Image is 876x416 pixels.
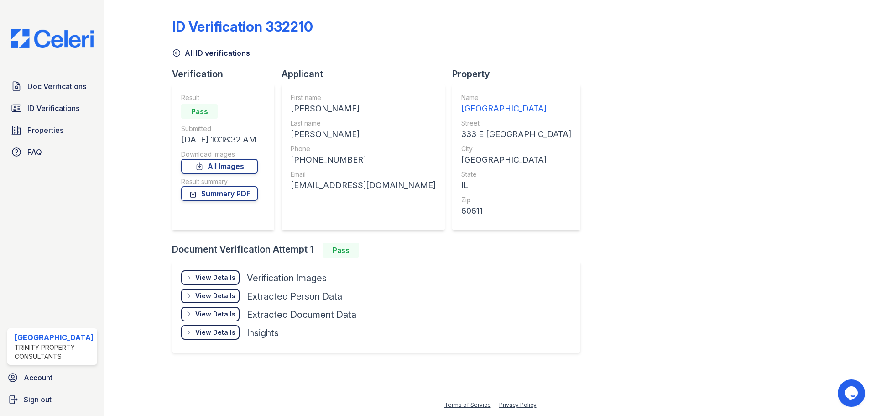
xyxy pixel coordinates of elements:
[181,186,258,201] a: Summary PDF
[247,326,279,339] div: Insights
[838,379,867,407] iframe: chat widget
[172,18,313,35] div: ID Verification 332210
[461,195,571,205] div: Zip
[27,81,86,92] span: Doc Verifications
[7,121,97,139] a: Properties
[291,128,436,141] div: [PERSON_NAME]
[291,93,436,102] div: First name
[195,273,235,282] div: View Details
[4,390,101,409] a: Sign out
[461,179,571,192] div: IL
[461,170,571,179] div: State
[181,159,258,174] a: All Images
[181,93,258,102] div: Result
[461,93,571,102] div: Name
[461,205,571,217] div: 60611
[24,372,52,383] span: Account
[172,68,282,80] div: Verification
[24,394,52,405] span: Sign out
[195,291,235,300] div: View Details
[291,170,436,179] div: Email
[291,153,436,166] div: [PHONE_NUMBER]
[461,93,571,115] a: Name [GEOGRAPHIC_DATA]
[7,77,97,95] a: Doc Verifications
[181,177,258,186] div: Result summary
[247,272,327,284] div: Verification Images
[247,308,356,321] div: Extracted Document Data
[323,243,359,258] div: Pass
[27,147,42,158] span: FAQ
[15,332,94,343] div: [GEOGRAPHIC_DATA]
[27,125,63,136] span: Properties
[195,328,235,337] div: View Details
[282,68,452,80] div: Applicant
[195,310,235,319] div: View Details
[494,401,496,408] div: |
[181,104,218,119] div: Pass
[499,401,537,408] a: Privacy Policy
[247,290,342,303] div: Extracted Person Data
[15,343,94,361] div: Trinity Property Consultants
[7,143,97,161] a: FAQ
[181,133,258,146] div: [DATE] 10:18:32 AM
[291,144,436,153] div: Phone
[291,119,436,128] div: Last name
[461,102,571,115] div: [GEOGRAPHIC_DATA]
[27,103,79,114] span: ID Verifications
[291,102,436,115] div: [PERSON_NAME]
[172,47,250,58] a: All ID verifications
[452,68,588,80] div: Property
[461,153,571,166] div: [GEOGRAPHIC_DATA]
[172,243,588,258] div: Document Verification Attempt 1
[4,369,101,387] a: Account
[181,124,258,133] div: Submitted
[461,119,571,128] div: Street
[4,29,101,48] img: CE_Logo_Blue-a8612792a0a2168367f1c8372b55b34899dd931a85d93a1a3d3e32e68fde9ad4.png
[444,401,491,408] a: Terms of Service
[181,150,258,159] div: Download Images
[461,144,571,153] div: City
[461,128,571,141] div: 333 E [GEOGRAPHIC_DATA]
[291,179,436,192] div: [EMAIL_ADDRESS][DOMAIN_NAME]
[7,99,97,117] a: ID Verifications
